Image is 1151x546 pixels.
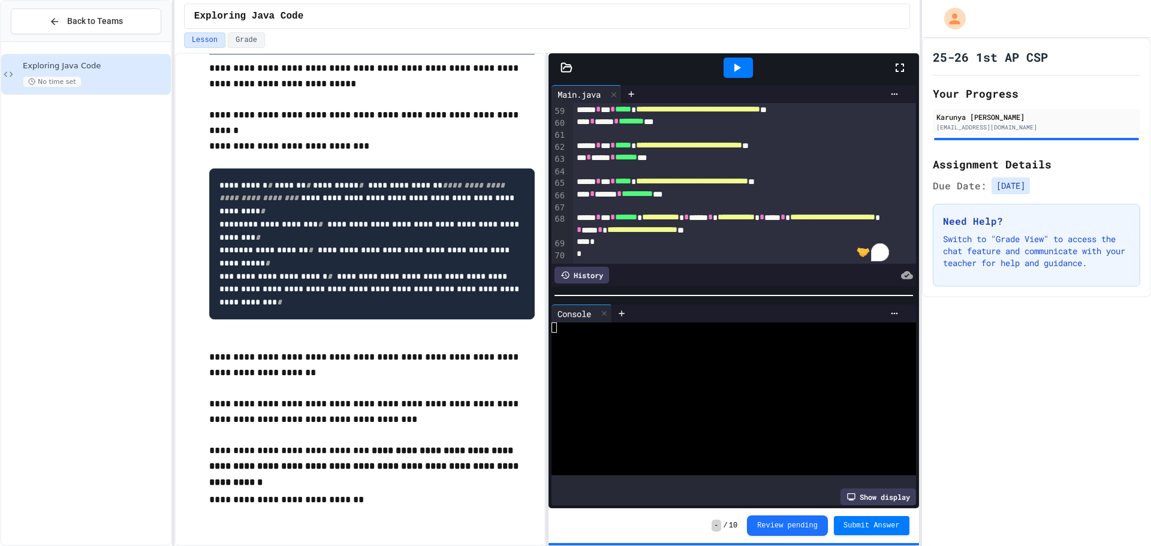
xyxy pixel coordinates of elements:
[552,153,567,165] div: 63
[552,88,607,101] div: Main.java
[840,488,916,505] div: Show display
[943,233,1130,269] p: Switch to "Grade View" to access the chat feature and communicate with your teacher for help and ...
[184,32,225,48] button: Lesson
[729,521,737,530] span: 10
[843,521,900,530] span: Submit Answer
[67,15,123,28] span: Back to Teams
[552,307,597,320] div: Console
[712,520,721,532] span: -
[552,105,567,117] div: 59
[23,76,82,88] span: No time set
[552,190,567,202] div: 66
[936,111,1137,122] div: Karunya [PERSON_NAME]
[933,179,987,193] span: Due Date:
[11,8,161,34] button: Back to Teams
[933,49,1048,65] h1: 25-26 1st AP CSP
[552,304,612,322] div: Console
[552,177,567,189] div: 65
[552,141,567,153] div: 62
[552,166,567,178] div: 64
[943,214,1130,228] h3: Need Help?
[228,32,265,48] button: Grade
[724,521,728,530] span: /
[932,5,969,32] div: My Account
[834,516,909,535] button: Submit Answer
[552,213,567,238] div: 68
[552,202,567,214] div: 67
[992,177,1030,194] span: [DATE]
[747,515,828,536] button: Review pending
[552,250,567,262] div: 70
[194,9,303,23] span: Exploring Java Code
[552,129,567,141] div: 61
[552,85,622,103] div: Main.java
[936,123,1137,132] div: [EMAIL_ADDRESS][DOMAIN_NAME]
[933,156,1140,173] h2: Assignment Details
[23,61,168,71] span: Exploring Java Code
[933,85,1140,102] h2: Your Progress
[552,238,567,250] div: 69
[555,267,609,283] div: History
[552,117,567,129] div: 60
